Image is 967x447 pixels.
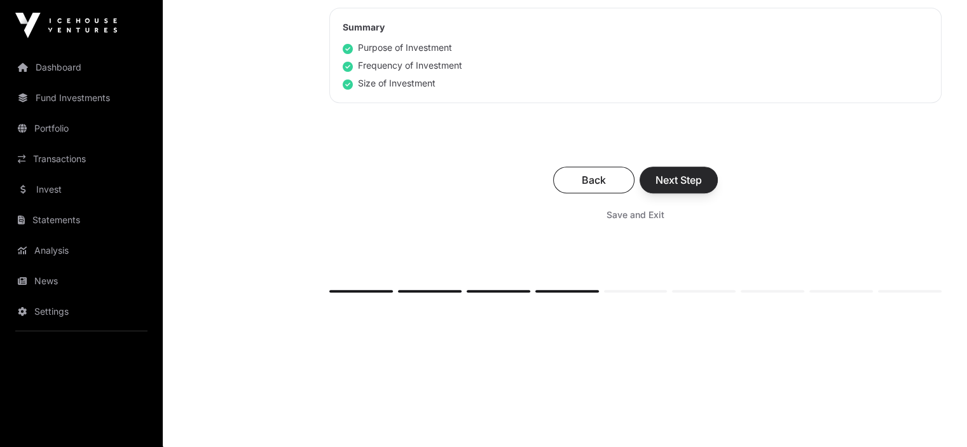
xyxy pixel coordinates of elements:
div: Frequency of Investment [343,59,462,72]
span: Back [569,172,619,188]
a: Analysis [10,237,153,265]
a: Statements [10,206,153,234]
div: Size of Investment [343,77,435,90]
span: Save and Exit [607,209,664,221]
a: Dashboard [10,53,153,81]
a: Invest [10,175,153,203]
a: Transactions [10,145,153,173]
button: Back [553,167,634,193]
button: Next Step [640,167,718,193]
button: Save and Exit [591,203,680,226]
a: News [10,267,153,295]
a: Fund Investments [10,84,153,112]
span: Next Step [655,172,702,188]
h2: Summary [343,21,928,34]
iframe: Chat Widget [903,386,967,447]
div: Purpose of Investment [343,41,452,54]
a: Settings [10,298,153,326]
a: Portfolio [10,114,153,142]
img: Icehouse Ventures Logo [15,13,117,38]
